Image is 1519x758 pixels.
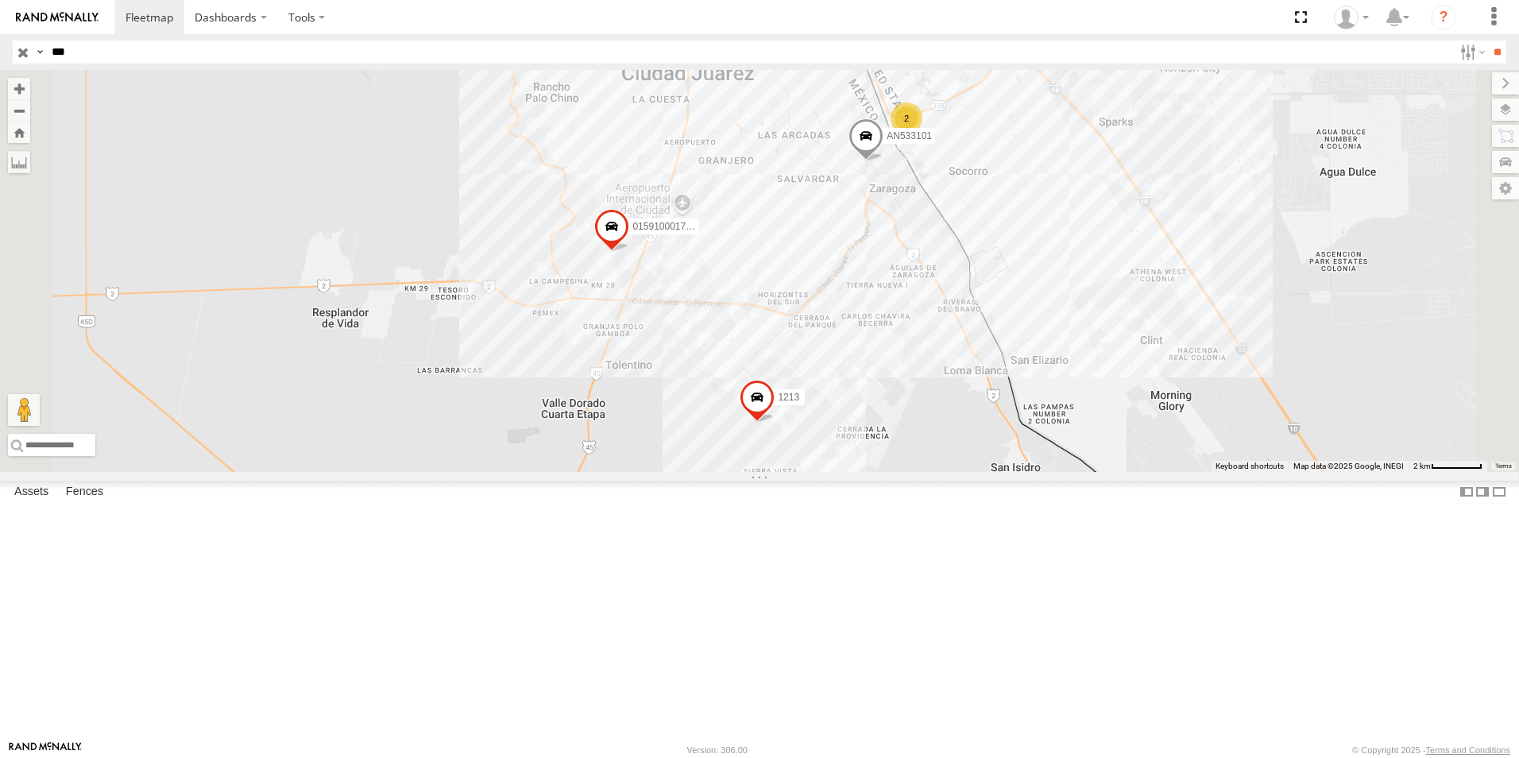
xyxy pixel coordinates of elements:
[1475,481,1490,504] label: Dock Summary Table to the Right
[1293,462,1404,470] span: Map data ©2025 Google, INEGI
[8,122,30,143] button: Zoom Home
[8,394,40,426] button: Drag Pegman onto the map to open Street View
[1459,481,1475,504] label: Dock Summary Table to the Left
[1491,481,1507,504] label: Hide Summary Table
[687,745,748,755] div: Version: 306.00
[1431,5,1456,30] i: ?
[16,12,99,23] img: rand-logo.svg
[1426,745,1510,755] a: Terms and Conditions
[8,99,30,122] button: Zoom out
[1409,461,1487,472] button: Map Scale: 2 km per 61 pixels
[9,742,82,758] a: Visit our Website
[1328,6,1374,29] div: Omar Miranda
[1413,462,1431,470] span: 2 km
[1216,461,1284,472] button: Keyboard shortcuts
[8,78,30,99] button: Zoom in
[33,41,46,64] label: Search Query
[58,481,111,503] label: Fences
[1454,41,1488,64] label: Search Filter Options
[887,131,932,142] span: AN533101
[6,481,56,503] label: Assets
[1495,463,1512,470] a: Terms (opens in new tab)
[778,392,799,403] span: 1213
[8,151,30,173] label: Measure
[1492,177,1519,199] label: Map Settings
[1352,745,1510,755] div: © Copyright 2025 -
[891,102,922,134] div: 2
[632,221,712,232] span: 015910001795205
